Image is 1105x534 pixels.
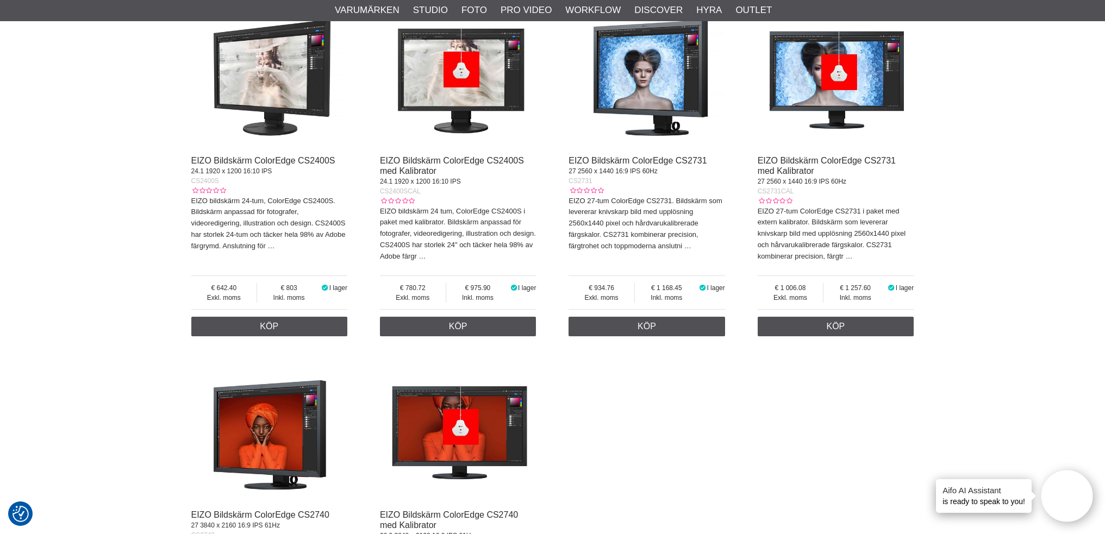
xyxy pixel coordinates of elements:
a: Köp [569,317,725,336]
span: Inkl. moms [635,293,698,303]
span: I lager [329,284,347,292]
a: EIZO Bildskärm ColorEdge CS2400S med Kalibrator [380,156,524,175]
p: EIZO bildskärm 24 tum, ColorEdge CS2400S i paket med kalibrator. Bildskärm anpassad för fotografe... [380,206,536,262]
span: 27 2560 x 1440 16:9 IPS 60Hz [758,178,846,185]
a: Pro Video [501,3,552,17]
span: Inkl. moms [257,293,321,303]
img: Revisit consent button [13,506,29,522]
a: EIZO Bildskärm ColorEdge CS2400S [191,156,335,165]
span: 1 006.08 [758,283,823,293]
span: 1 168.45 [635,283,698,293]
span: 27 3840 x 2160 16:9 IPS 61Hz [191,522,280,529]
span: CS2400S [191,177,219,185]
div: is ready to speak to you! [936,479,1032,513]
p: EIZO 27-tum ColorEdge CS2731. Bildskärm som levererar knivskarp bild med upplösning 2560x1440 pix... [569,196,725,252]
a: Outlet [735,3,772,17]
div: Kundbetyg: 0 [380,196,415,206]
i: I lager [321,284,329,292]
span: I lager [896,284,914,292]
span: 642.40 [191,283,257,293]
a: … [267,242,274,250]
span: I lager [518,284,536,292]
a: … [684,242,691,250]
h4: Aifo AI Assistant [942,485,1025,496]
span: Inkl. moms [446,293,510,303]
img: EIZO Bildskärm ColorEdge CS2740 [191,347,348,504]
p: EIZO 27-tum ColorEdge CS2731 i paket med extern kalibrator. Bildskärm som levererar knivskarp bil... [758,206,914,262]
span: Inkl. moms [823,293,887,303]
a: Workflow [565,3,621,17]
span: 1 257.60 [823,283,887,293]
a: Foto [461,3,487,17]
a: EIZO Bildskärm ColorEdge CS2740 med Kalibrator [380,510,518,530]
span: 934.76 [569,283,634,293]
span: 24.1 1920 x 1200 16:10 IPS [380,178,461,185]
i: I lager [887,284,896,292]
button: Samtyckesinställningar [13,504,29,524]
a: Köp [380,317,536,336]
a: EIZO Bildskärm ColorEdge CS2731 [569,156,707,165]
div: Kundbetyg: 0 [758,196,792,206]
a: EIZO Bildskärm ColorEdge CS2740 [191,510,329,519]
div: Kundbetyg: 0 [569,186,603,196]
a: Köp [758,317,914,336]
a: EIZO Bildskärm ColorEdge CS2731 med Kalibrator [758,156,896,175]
span: Exkl. moms [569,293,634,303]
div: Kundbetyg: 0 [191,186,226,196]
a: … [845,252,852,260]
i: I lager [698,284,707,292]
p: EIZO bildskärm 24-tum, ColorEdge CS2400S. Bildskärm anpassad för fotografer, videoredigering, ill... [191,196,348,252]
span: 27 2560 x 1440 16:9 IPS 60Hz [569,167,657,175]
span: Exkl. moms [380,293,446,303]
span: I lager [707,284,725,292]
span: CS2731 [569,177,592,185]
a: … [419,252,426,260]
span: Exkl. moms [758,293,823,303]
span: Exkl. moms [191,293,257,303]
i: I lager [509,284,518,292]
a: Hyra [696,3,722,17]
span: 975.90 [446,283,510,293]
span: CS2400SCAL [380,187,421,195]
a: Köp [191,317,348,336]
a: Studio [413,3,448,17]
span: CS2731CAL [758,187,794,195]
span: 803 [257,283,321,293]
a: Discover [634,3,683,17]
img: EIZO Bildskärm ColorEdge CS2740 med Kalibrator [380,347,536,504]
span: 780.72 [380,283,446,293]
a: Varumärken [335,3,399,17]
span: 24.1 1920 x 1200 16:10 IPS [191,167,272,175]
